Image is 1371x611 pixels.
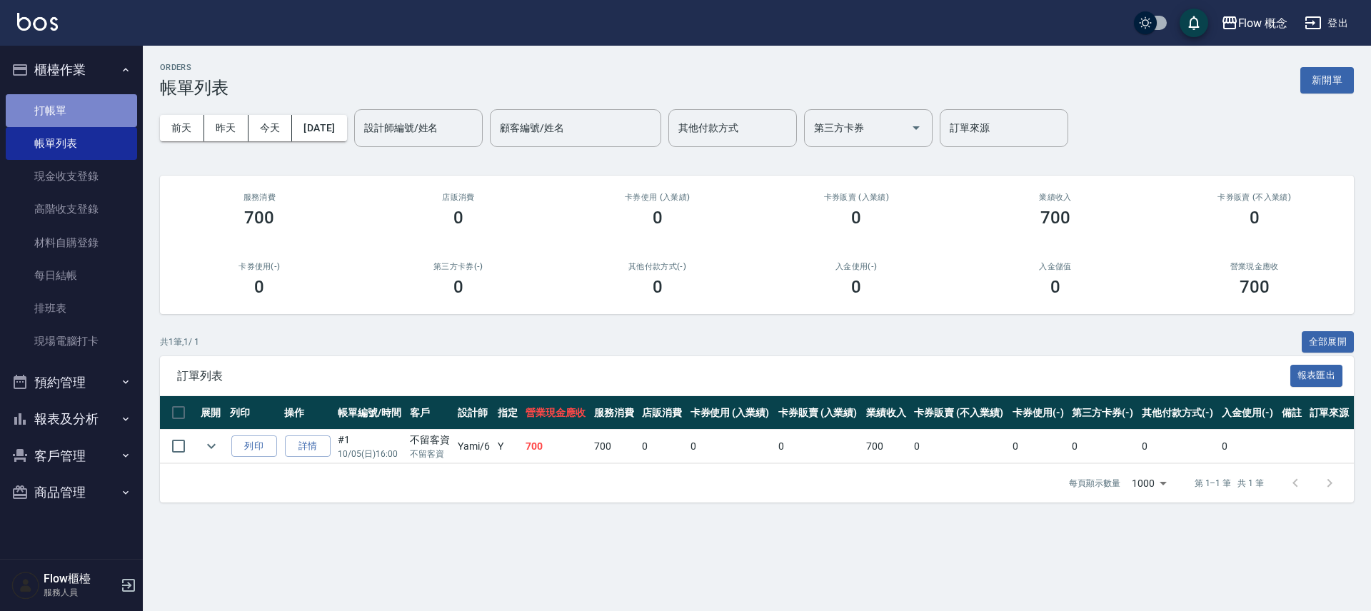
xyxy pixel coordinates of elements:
th: 業績收入 [863,396,910,430]
h3: 0 [851,208,861,228]
h2: 入金使用(-) [774,262,939,271]
h2: 業績收入 [973,193,1138,202]
th: 卡券使用 (入業績) [687,396,775,430]
h2: 第三方卡券(-) [376,262,541,271]
h2: 營業現金應收 [1172,262,1337,271]
td: 0 [638,430,686,463]
td: Yami /6 [454,430,494,463]
a: 報表匯出 [1290,368,1343,382]
h3: 0 [453,277,463,297]
h3: 服務消費 [177,193,342,202]
p: 服務人員 [44,586,116,599]
td: 0 [1138,430,1218,463]
a: 每日結帳 [6,259,137,292]
a: 現場電腦打卡 [6,325,137,358]
th: 卡券使用(-) [1009,396,1069,430]
a: 詳情 [285,435,331,458]
h3: 700 [1240,277,1270,297]
span: 訂單列表 [177,369,1290,383]
h2: 卡券販賣 (不入業績) [1172,193,1337,202]
button: 全部展開 [1302,331,1355,353]
h3: 0 [653,208,663,228]
h3: 帳單列表 [160,78,228,98]
p: 共 1 筆, 1 / 1 [160,335,199,348]
td: 0 [910,430,1009,463]
th: 卡券販賣 (入業績) [775,396,863,430]
a: 高階收支登錄 [6,193,137,226]
button: 預約管理 [6,364,137,401]
p: 每頁顯示數量 [1069,477,1120,490]
button: 昨天 [204,115,248,141]
div: 1000 [1126,464,1172,503]
h2: 店販消費 [376,193,541,202]
p: 不留客資 [410,448,451,460]
a: 現金收支登錄 [6,160,137,193]
h3: 700 [244,208,274,228]
p: 10/05 (日) 16:00 [338,448,403,460]
th: 卡券販賣 (不入業績) [910,396,1009,430]
td: 0 [1009,430,1069,463]
td: 0 [775,430,863,463]
td: 700 [863,430,910,463]
th: 列印 [226,396,281,430]
button: 櫃檯作業 [6,51,137,89]
button: save [1180,9,1208,37]
th: 展開 [197,396,226,430]
button: 今天 [248,115,293,141]
button: expand row [201,435,222,457]
a: 排班表 [6,292,137,325]
div: Flow 概念 [1238,14,1288,32]
th: 店販消費 [638,396,686,430]
button: 客戶管理 [6,438,137,475]
button: 登出 [1299,10,1354,36]
button: 報表及分析 [6,400,137,438]
h2: 卡券使用 (入業績) [575,193,740,202]
h3: 0 [1050,277,1060,297]
h3: 0 [453,208,463,228]
h2: 入金儲值 [973,262,1138,271]
td: 0 [1218,430,1278,463]
div: 不留客資 [410,433,451,448]
td: 700 [522,430,591,463]
button: Flow 概念 [1215,9,1294,38]
td: Y [494,430,522,463]
button: [DATE] [292,115,346,141]
th: 營業現金應收 [522,396,591,430]
h2: 卡券販賣 (入業績) [774,193,939,202]
th: 設計師 [454,396,494,430]
th: 服務消費 [591,396,638,430]
button: Open [905,116,928,139]
a: 打帳單 [6,94,137,127]
th: 第三方卡券(-) [1068,396,1138,430]
h3: 0 [254,277,264,297]
img: Person [11,571,40,600]
img: Logo [17,13,58,31]
a: 帳單列表 [6,127,137,160]
h2: 其他付款方式(-) [575,262,740,271]
button: 報表匯出 [1290,365,1343,387]
td: 0 [687,430,775,463]
th: 操作 [281,396,335,430]
a: 新開單 [1300,73,1354,86]
th: 客戶 [406,396,454,430]
th: 入金使用(-) [1218,396,1278,430]
h3: 0 [653,277,663,297]
td: 700 [591,430,638,463]
td: #1 [334,430,406,463]
button: 前天 [160,115,204,141]
th: 其他付款方式(-) [1138,396,1218,430]
th: 指定 [494,396,522,430]
h3: 700 [1040,208,1070,228]
h5: Flow櫃檯 [44,572,116,586]
th: 訂單來源 [1306,396,1354,430]
button: 列印 [231,435,277,458]
td: 0 [1068,430,1138,463]
h2: ORDERS [160,63,228,72]
p: 第 1–1 筆 共 1 筆 [1195,477,1264,490]
button: 新開單 [1300,67,1354,94]
h3: 0 [1250,208,1260,228]
button: 商品管理 [6,474,137,511]
th: 帳單編號/時間 [334,396,406,430]
h3: 0 [851,277,861,297]
a: 材料自購登錄 [6,226,137,259]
